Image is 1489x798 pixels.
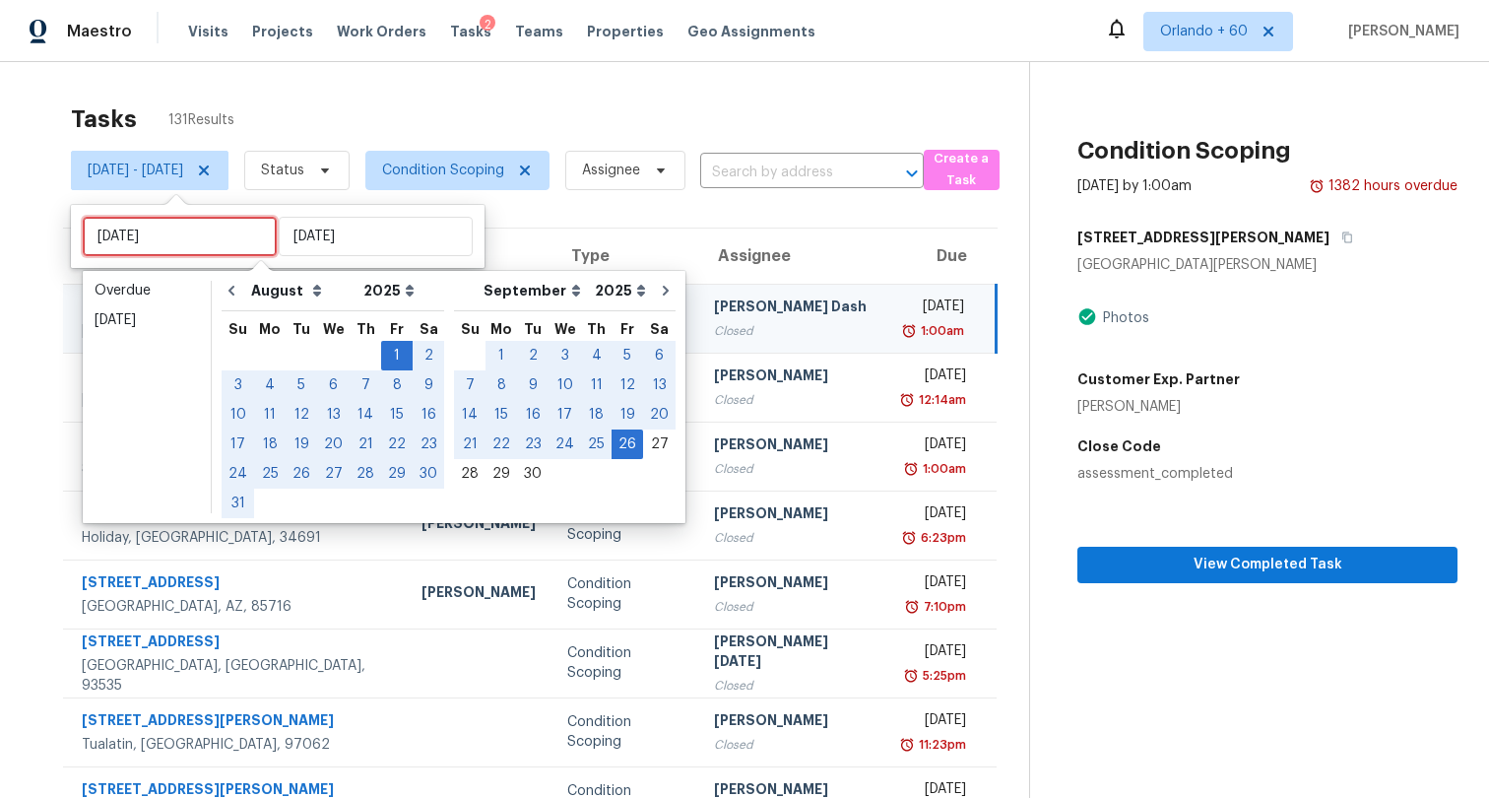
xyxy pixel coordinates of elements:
div: Fri Aug 29 2025 [381,459,413,489]
div: 21 [454,431,486,458]
div: Closed [714,390,870,410]
div: 7:10pm [920,597,966,617]
div: [STREET_ADDRESS][PERSON_NAME] [82,503,390,528]
div: [PERSON_NAME] [421,582,536,607]
abbr: Sunday [461,322,480,336]
div: [DATE] by 1:00am [1077,176,1192,196]
img: Overdue Alarm Icon [903,459,919,479]
div: Sat Sep 13 2025 [643,370,676,400]
img: Artifact Present Icon [1077,306,1097,327]
div: 26 [286,460,317,488]
div: Thu Sep 04 2025 [581,341,612,370]
button: Open [898,160,926,187]
div: 30 [413,460,444,488]
span: Condition Scoping [382,161,504,180]
div: 1382 hours overdue [1325,176,1457,196]
div: 29 [381,460,413,488]
div: Sat Aug 16 2025 [413,400,444,430]
div: 19 [612,401,643,429]
abbr: Friday [390,322,404,336]
div: [GEOGRAPHIC_DATA][PERSON_NAME] [82,321,390,341]
span: Teams [515,22,563,41]
span: Status [261,161,304,180]
div: Closed [714,735,870,755]
img: Overdue Alarm Icon [901,528,917,548]
div: [STREET_ADDRESS][PERSON_NAME] [82,434,390,459]
div: Thu Aug 07 2025 [350,370,381,400]
img: Overdue Alarm Icon [901,321,917,341]
div: 22 [381,431,413,458]
div: 28 [350,460,381,488]
div: [DATE] [95,310,199,330]
div: 2 [413,342,444,369]
span: Orlando + 60 [1160,22,1248,41]
div: 3 [222,371,254,399]
div: Fri Aug 22 2025 [381,430,413,459]
h5: Close Code [1077,436,1457,456]
input: End date [279,217,473,256]
div: 2 [480,15,495,34]
div: assessment_completed [1077,464,1457,484]
div: Mon Sep 22 2025 [486,430,517,459]
div: 6:23pm [917,528,966,548]
div: 8 [381,371,413,399]
div: [PERSON_NAME][DATE] [714,632,870,676]
div: [DATE] [901,710,966,735]
div: [STREET_ADDRESS] [82,572,390,597]
div: 9 [517,371,549,399]
abbr: Wednesday [323,322,345,336]
div: 3 [549,342,581,369]
div: [PERSON_NAME] [714,572,870,597]
abbr: Monday [259,322,281,336]
div: Wed Aug 20 2025 [317,430,350,459]
span: 131 Results [168,110,234,130]
div: 10 [222,401,254,429]
div: Fri Sep 05 2025 [612,341,643,370]
div: Sat Sep 20 2025 [643,400,676,430]
div: 24 [549,431,581,458]
div: Tue Sep 16 2025 [517,400,549,430]
div: 7 [350,371,381,399]
h2: Tasks [71,109,137,129]
div: [STREET_ADDRESS] [82,632,390,656]
div: 15 [486,401,517,429]
div: 1:00am [917,321,964,341]
div: Condition Scoping [567,712,682,752]
div: 20 [643,401,676,429]
ul: Date picker shortcuts [88,276,206,512]
div: [GEOGRAPHIC_DATA], AZ, 85716 [82,597,390,617]
div: [PERSON_NAME] [421,513,536,538]
button: View Completed Task [1077,547,1457,583]
div: 31 [222,490,254,517]
img: Overdue Alarm Icon [903,666,919,686]
h5: Customer Exp. Partner [1077,369,1240,389]
div: 13 [317,401,350,429]
div: Thu Aug 28 2025 [350,459,381,489]
div: [PERSON_NAME] [1077,397,1240,417]
div: Tue Aug 26 2025 [286,459,317,489]
div: 30 [517,460,549,488]
button: Go to previous month [217,271,246,310]
div: Sun Sep 14 2025 [454,400,486,430]
div: Mon Aug 25 2025 [254,459,286,489]
div: Sat Aug 09 2025 [413,370,444,400]
div: Wed Sep 24 2025 [549,430,581,459]
div: Tue Aug 19 2025 [286,430,317,459]
div: Sun Sep 21 2025 [454,430,486,459]
div: 7 [454,371,486,399]
div: 17 [222,431,254,458]
div: 12 [612,371,643,399]
div: 18 [254,431,286,458]
input: Sat, Jan 01 [83,217,277,256]
div: 11 [254,401,286,429]
img: Overdue Alarm Icon [1309,176,1325,196]
span: Assignee [582,161,640,180]
div: Condition Scoping [567,574,682,614]
div: Wed Sep 10 2025 [549,370,581,400]
div: [STREET_ADDRESS][PERSON_NAME] [82,366,390,390]
div: Sat Aug 30 2025 [413,459,444,489]
div: 16 [517,401,549,429]
div: 27 [317,460,350,488]
div: 20 [317,431,350,458]
div: Tue Sep 09 2025 [517,370,549,400]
